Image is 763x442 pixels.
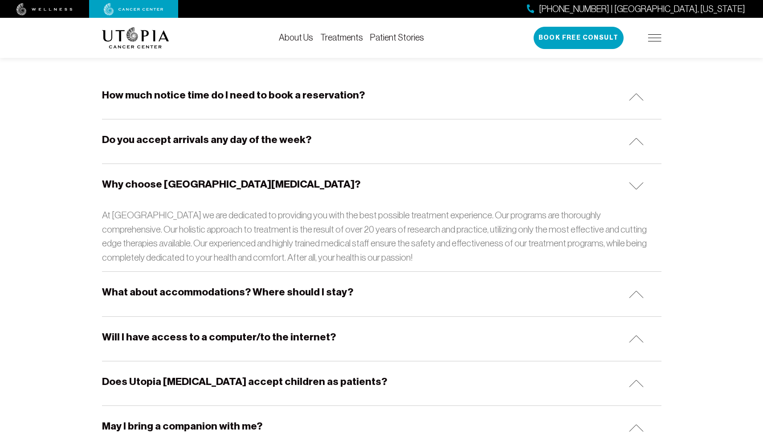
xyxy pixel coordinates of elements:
img: icon-hamburger [648,34,661,41]
span: [PHONE_NUMBER] | [GEOGRAPHIC_DATA], [US_STATE] [539,3,745,16]
a: [PHONE_NUMBER] | [GEOGRAPHIC_DATA], [US_STATE] [527,3,745,16]
h5: Does Utopia [MEDICAL_DATA] accept children as patients? [102,375,387,389]
button: Book Free Consult [534,27,624,49]
img: cancer center [104,3,163,16]
h5: What about accommodations? Where should I stay? [102,285,353,299]
h5: Do you accept arrivals any day of the week? [102,133,311,147]
a: Patient Stories [370,33,424,42]
a: About Us [279,33,313,42]
h5: How much notice time do I need to book a reservation? [102,88,365,102]
h5: May I bring a companion with me? [102,419,262,433]
a: Treatments [320,33,363,42]
img: logo [102,27,169,49]
img: wellness [16,3,73,16]
p: At [GEOGRAPHIC_DATA] we are dedicated to providing you with the best possible treatment experienc... [102,208,661,264]
h5: Why choose [GEOGRAPHIC_DATA][MEDICAL_DATA]? [102,177,360,191]
h5: Will I have access to a computer/to the internet? [102,330,336,344]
